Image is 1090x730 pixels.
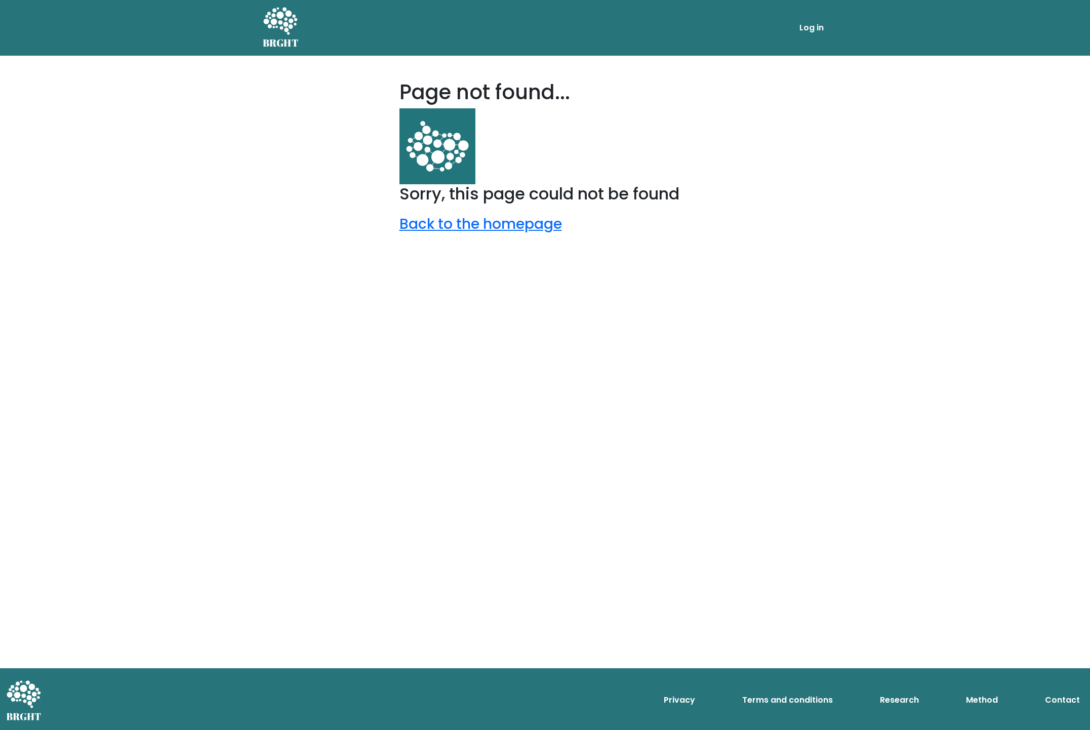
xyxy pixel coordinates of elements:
a: Research [876,690,923,710]
a: Back to the homepage [399,214,562,234]
a: Terms and conditions [738,690,837,710]
a: BRGHT [263,4,299,52]
a: Log in [795,18,828,38]
a: Method [962,690,1002,710]
h1: Page not found... [399,80,691,104]
a: Privacy [660,690,699,710]
h2: Sorry, this page could not be found [399,184,691,204]
h5: BRGHT [263,37,299,49]
img: android-chrome-512x512.d45202eec217.png [399,108,475,184]
a: Contact [1041,690,1084,710]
